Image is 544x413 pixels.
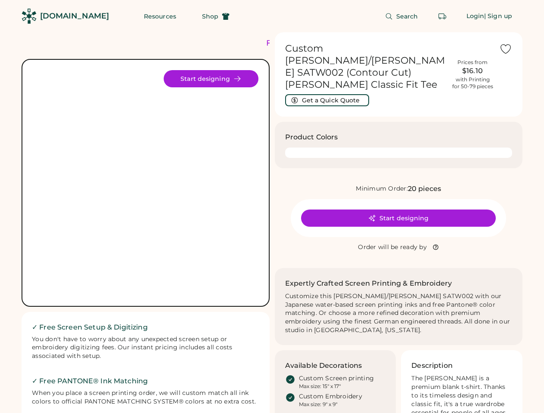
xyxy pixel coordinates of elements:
button: Start designing [164,70,258,87]
div: Order will be ready by [358,243,427,252]
div: Custom Screen printing [299,374,374,383]
div: You don't have to worry about any unexpected screen setup or embroidery digitizing fees. Our inst... [32,335,259,361]
h2: ✓ Free Screen Setup & Digitizing [32,322,259,333]
div: When you place a screen printing order, we will custom match all ink colors to official PANTONE M... [32,389,259,406]
div: Max size: 9" x 9" [299,401,337,408]
button: Resources [134,8,187,25]
h3: Available Decorations [285,361,362,371]
h2: Expertly Crafted Screen Printing & Embroidery [285,278,452,289]
h3: Product Colors [285,132,338,142]
div: [DOMAIN_NAME] [40,11,109,22]
button: Retrieve an order [434,8,451,25]
div: $16.10 [451,66,494,76]
div: Custom Embroidery [299,392,362,401]
div: with Printing for 50-79 pieces [452,76,493,90]
button: Start designing [301,210,496,227]
button: Shop [192,8,240,25]
div: Minimum Order: [356,185,408,193]
div: 20 pieces [408,184,441,194]
div: Prices from [457,59,488,66]
div: FREE SHIPPING [266,37,340,49]
div: Customize this [PERSON_NAME]/[PERSON_NAME] SATW002 with our Japanese water-based screen printing ... [285,292,513,335]
h1: Custom [PERSON_NAME]/[PERSON_NAME] SATW002 (Contour Cut) [PERSON_NAME] Classic Fit Tee [285,43,446,91]
button: Get a Quick Quote [285,94,369,106]
img: Rendered Logo - Screens [22,9,37,24]
button: Search [375,8,429,25]
div: | Sign up [484,12,512,21]
div: Login [466,12,485,21]
span: Shop [202,13,218,19]
h2: ✓ Free PANTONE® Ink Matching [32,376,259,386]
h3: Description [411,361,453,371]
div: Max size: 15" x 17" [299,383,341,390]
span: Search [396,13,418,19]
div: SATW002 Style Image [33,70,258,296]
img: Stanley/Stella SATW002 Product Image [33,70,258,296]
